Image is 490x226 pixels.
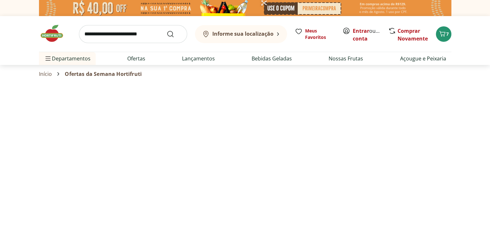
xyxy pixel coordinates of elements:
[44,51,91,66] span: Departamentos
[39,71,52,77] a: Início
[127,55,145,62] a: Ofertas
[44,51,52,66] button: Menu
[195,25,287,43] button: Informe sua localização
[79,25,187,43] input: search
[65,71,141,77] span: Ofertas da Semana Hortifruti
[400,55,446,62] a: Açougue e Peixaria
[295,28,335,41] a: Meus Favoritos
[167,30,182,38] button: Submit Search
[39,24,71,43] img: Hortifruti
[329,55,363,62] a: Nossas Frutas
[436,26,451,42] button: Carrinho
[353,27,369,34] a: Entrar
[182,55,215,62] a: Lançamentos
[446,31,449,37] span: 7
[305,28,335,41] span: Meus Favoritos
[353,27,388,42] a: Criar conta
[252,55,292,62] a: Bebidas Geladas
[353,27,381,42] span: ou
[398,27,428,42] a: Comprar Novamente
[212,30,274,37] b: Informe sua localização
